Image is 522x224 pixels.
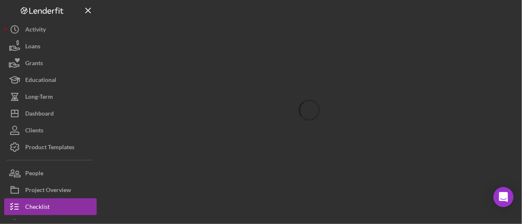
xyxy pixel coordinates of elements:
div: Checklist [25,198,50,217]
div: Educational [25,71,56,90]
button: Grants [4,55,97,71]
button: Loans [4,38,97,55]
button: People [4,165,97,182]
div: People [25,165,43,184]
button: Educational [4,71,97,88]
div: Project Overview [25,182,71,200]
div: Grants [25,55,43,74]
button: Project Overview [4,182,97,198]
div: Clients [25,122,43,141]
button: Long-Term [4,88,97,105]
div: Product Templates [25,139,74,158]
div: Dashboard [25,105,54,124]
button: Checklist [4,198,97,215]
div: Open Intercom Messenger [493,187,514,207]
div: Activity [25,21,46,40]
button: Dashboard [4,105,97,122]
button: Clients [4,122,97,139]
div: Loans [25,38,40,57]
button: Activity [4,21,97,38]
div: Long-Term [25,88,53,107]
button: Product Templates [4,139,97,155]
